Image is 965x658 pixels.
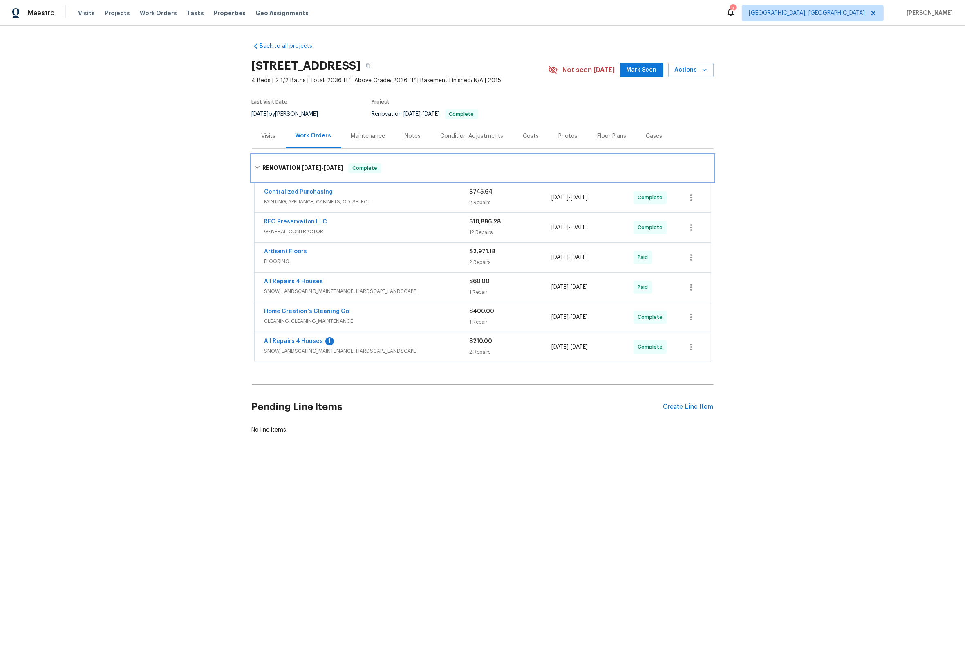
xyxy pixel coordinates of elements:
[551,344,569,350] span: [DATE]
[255,9,309,17] span: Geo Assignments
[638,343,666,351] span: Complete
[361,59,376,73] button: Copy Address
[404,111,440,117] span: -
[559,132,578,140] div: Photos
[349,164,381,172] span: Complete
[252,111,269,117] span: [DATE]
[563,66,615,74] span: Not seen [DATE]
[571,284,588,290] span: [DATE]
[638,223,666,232] span: Complete
[264,257,470,266] span: FLOORING
[627,65,657,75] span: Mark Seen
[302,165,321,171] span: [DATE]
[571,314,588,320] span: [DATE]
[262,163,343,173] h6: RENOVATION
[675,65,707,75] span: Actions
[404,111,421,117] span: [DATE]
[470,288,552,296] div: 1 Repair
[302,165,343,171] span: -
[470,219,501,225] span: $10,886.28
[264,228,470,236] span: GENERAL_CONTRACTOR
[571,344,588,350] span: [DATE]
[551,255,569,260] span: [DATE]
[28,9,55,17] span: Maestro
[551,223,588,232] span: -
[598,132,627,140] div: Floor Plans
[470,338,493,344] span: $210.00
[470,249,496,255] span: $2,971.18
[423,111,440,117] span: [DATE]
[264,347,470,355] span: SNOW, LANDSCAPING_MAINTENANCE, HARDSCAPE_LANDSCAPE
[264,317,470,325] span: CLEANING, CLEANING_MAINTENANCE
[749,9,865,17] span: [GEOGRAPHIC_DATA], [GEOGRAPHIC_DATA]
[903,9,953,17] span: [PERSON_NAME]
[252,62,361,70] h2: [STREET_ADDRESS]
[264,219,327,225] a: REO Preservation LLC
[351,132,385,140] div: Maintenance
[325,337,334,345] div: 1
[523,132,539,140] div: Costs
[551,343,588,351] span: -
[372,111,478,117] span: Renovation
[252,99,288,104] span: Last Visit Date
[638,194,666,202] span: Complete
[638,313,666,321] span: Complete
[105,9,130,17] span: Projects
[264,189,333,195] a: Centralized Purchasing
[620,63,663,78] button: Mark Seen
[252,388,663,426] h2: Pending Line Items
[551,194,588,202] span: -
[264,309,349,314] a: Home Creation's Cleaning Co
[262,132,276,140] div: Visits
[470,309,495,314] span: $400.00
[571,195,588,201] span: [DATE]
[264,198,470,206] span: PAINTING, APPLIANCE, CABINETS, OD_SELECT
[470,228,552,237] div: 12 Repairs
[405,132,421,140] div: Notes
[551,253,588,261] span: -
[264,249,307,255] a: Artisent Floors
[551,313,588,321] span: -
[551,314,569,320] span: [DATE]
[264,279,323,284] a: All Repairs 4 Houses
[78,9,95,17] span: Visits
[252,42,330,50] a: Back to all projects
[551,195,569,201] span: [DATE]
[252,426,714,434] div: No line items.
[252,155,714,181] div: RENOVATION [DATE]-[DATE]Complete
[571,225,588,230] span: [DATE]
[470,189,493,195] span: $745.64
[252,109,328,119] div: by [PERSON_NAME]
[730,5,736,13] div: 2
[470,348,552,356] div: 2 Repairs
[668,63,714,78] button: Actions
[187,10,204,16] span: Tasks
[470,279,490,284] span: $60.00
[296,132,331,140] div: Work Orders
[470,258,552,266] div: 2 Repairs
[638,283,651,291] span: Paid
[372,99,390,104] span: Project
[214,9,246,17] span: Properties
[264,287,470,295] span: SNOW, LANDSCAPING_MAINTENANCE, HARDSCAPE_LANDSCAPE
[470,198,552,207] div: 2 Repairs
[571,255,588,260] span: [DATE]
[663,403,714,411] div: Create Line Item
[646,132,663,140] div: Cases
[252,77,548,85] span: 4 Beds | 2 1/2 Baths | Total: 2036 ft² | Above Grade: 2036 ft² | Basement Finished: N/A | 2015
[551,225,569,230] span: [DATE]
[140,9,177,17] span: Work Orders
[446,112,477,117] span: Complete
[638,253,651,261] span: Paid
[551,283,588,291] span: -
[470,318,552,326] div: 1 Repair
[441,132,504,140] div: Condition Adjustments
[551,284,569,290] span: [DATE]
[264,338,323,344] a: All Repairs 4 Houses
[324,165,343,171] span: [DATE]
